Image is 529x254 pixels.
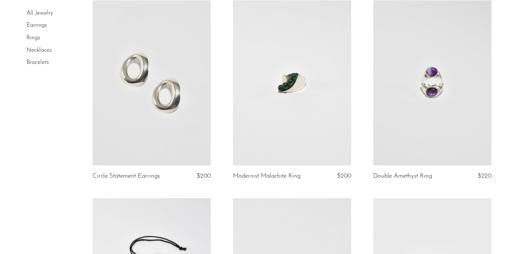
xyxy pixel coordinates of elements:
a: Rings [26,35,40,41]
span: $220 [478,173,492,179]
span: $200 [197,173,211,179]
a: Bracelets [26,59,49,65]
a: Modernist Malachite Ring [233,173,301,179]
a: Earrings [26,23,47,29]
a: All Jewelry [26,10,53,16]
a: Necklaces [26,47,52,53]
span: $200 [337,173,351,179]
a: Circle Statement Earrings [93,173,160,179]
a: Double Amethyst Ring [373,173,432,179]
